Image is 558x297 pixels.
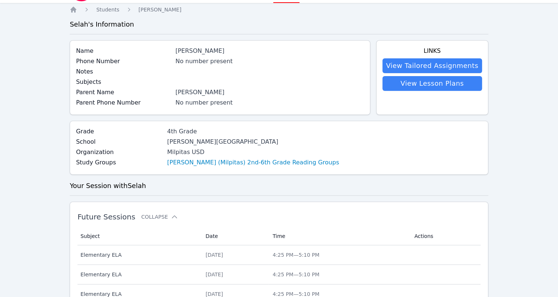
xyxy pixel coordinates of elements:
[205,271,264,278] div: [DATE]
[77,227,201,245] th: Subject
[410,227,480,245] th: Actions
[76,98,171,107] label: Parent Phone Number
[76,88,171,97] label: Parent Name
[77,265,481,284] tr: Elementary ELA[DATE]4:25 PM—5:10 PM
[382,47,482,55] h4: Links
[96,7,119,13] span: Students
[70,6,488,13] nav: Breadcrumb
[76,78,171,86] label: Subjects
[167,127,339,136] div: 4th Grade
[273,252,319,258] span: 4:25 PM — 5:10 PM
[77,212,135,221] span: Future Sessions
[176,88,364,97] div: [PERSON_NAME]
[176,57,364,66] div: No number present
[201,227,268,245] th: Date
[76,148,163,157] label: Organization
[176,47,364,55] div: [PERSON_NAME]
[273,272,319,277] span: 4:25 PM — 5:10 PM
[76,127,163,136] label: Grade
[70,19,488,30] h3: Selah 's Information
[176,98,364,107] div: No number present
[80,251,197,259] span: Elementary ELA
[268,227,410,245] th: Time
[80,271,197,278] span: Elementary ELA
[96,6,119,13] a: Students
[76,57,171,66] label: Phone Number
[167,137,339,146] div: [PERSON_NAME][GEOGRAPHIC_DATA]
[77,245,481,265] tr: Elementary ELA[DATE]4:25 PM—5:10 PM
[76,47,171,55] label: Name
[70,181,488,191] h3: Your Session with Selah
[273,291,319,297] span: 4:25 PM — 5:10 PM
[382,58,482,73] a: View Tailored Assignments
[76,137,163,146] label: School
[76,158,163,167] label: Study Groups
[141,213,178,221] button: Collapse
[382,76,482,91] a: View Lesson Plans
[167,148,339,157] div: Milpitas USD
[139,7,181,13] span: [PERSON_NAME]
[167,158,339,167] a: [PERSON_NAME] (Milpitas) 2nd-6th Grade Reading Groups
[76,67,171,76] label: Notes
[139,6,181,13] a: [PERSON_NAME]
[205,251,264,259] div: [DATE]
